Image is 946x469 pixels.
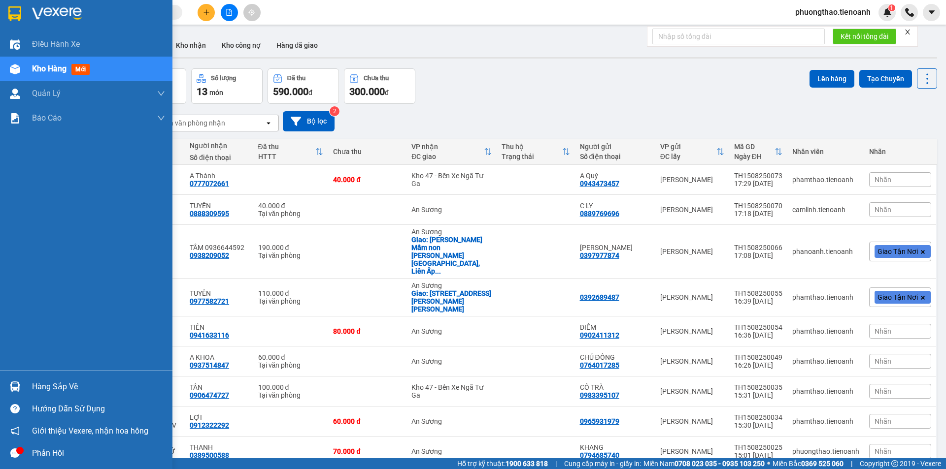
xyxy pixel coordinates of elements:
[875,327,891,335] span: Nhãn
[890,4,893,11] span: 1
[71,64,90,75] span: mới
[580,202,650,210] div: C LY
[258,143,316,151] div: Đã thu
[675,460,765,468] strong: 0708 023 035 - 0935 103 250
[258,353,324,361] div: 60.000 đ
[190,443,248,451] div: THANH
[32,64,67,73] span: Kho hàng
[191,68,263,104] button: Số lượng13món
[411,236,492,275] div: Giao: Trường Mầm non Hoa Thiên Lý, Liên Ấp 1 - 2 - 3, Xã Vĩnh Lộc B, Huyện Bình Chánh, Thành phố ...
[792,206,859,214] div: camlinh.tienoanh
[643,458,765,469] span: Miền Nam
[851,458,852,469] span: |
[660,447,724,455] div: [PERSON_NAME]
[10,426,20,436] span: notification
[157,118,225,128] div: Chọn văn phòng nhận
[10,64,20,74] img: warehouse-icon
[190,383,248,391] div: TÂN
[652,29,825,44] input: Nhập số tổng đài
[734,297,782,305] div: 16:39 [DATE]
[792,387,859,395] div: phamthao.tienoanh
[333,447,402,455] div: 70.000 đ
[32,379,165,394] div: Hàng sắp về
[226,9,233,16] span: file-add
[580,323,650,331] div: DIỄM
[869,148,931,156] div: Nhãn
[580,417,619,425] div: 0965931979
[580,391,619,399] div: 0983395107
[10,448,20,458] span: message
[209,89,223,96] span: món
[833,29,896,44] button: Kết nối tổng đài
[411,172,492,188] div: Kho 47 - Bến Xe Ngã Tư Ga
[258,297,324,305] div: Tại văn phòng
[32,87,61,99] span: Quản Lý
[248,9,255,16] span: aim
[655,139,729,165] th: Toggle SortBy
[411,153,484,160] div: ĐC giao
[32,425,148,437] span: Giới thiệu Vexere, nhận hoa hồng
[211,75,236,82] div: Số lượng
[214,33,269,57] button: Kho công nợ
[580,180,619,188] div: 0943473457
[580,172,650,180] div: A Quý
[734,210,782,218] div: 17:18 [DATE]
[734,391,782,399] div: 15:31 [DATE]
[734,289,782,297] div: TH1508250055
[891,460,898,467] span: copyright
[333,417,402,425] div: 60.000 đ
[283,111,335,131] button: Bộ lọc
[792,248,859,255] div: phanoanh.tienoanh
[457,458,548,469] span: Hỗ trợ kỹ thuật:
[792,417,859,425] div: phamthao.tienoanh
[168,33,214,57] button: Kho nhận
[841,31,888,42] span: Kết nối tổng đài
[792,176,859,184] div: phamthao.tienoanh
[875,417,891,425] span: Nhãn
[258,251,324,259] div: Tại văn phòng
[878,293,918,302] span: Giao Tận Nơi
[506,460,548,468] strong: 1900 633 818
[734,413,782,421] div: TH1508250034
[190,353,248,361] div: A KHOA
[32,402,165,416] div: Hướng dẫn sử dụng
[190,210,229,218] div: 0888309595
[875,387,891,395] span: Nhãn
[190,154,248,161] div: Số điện thoại
[190,172,248,180] div: A Thành
[875,447,891,455] span: Nhãn
[258,361,324,369] div: Tại văn phòng
[660,357,724,365] div: [PERSON_NAME]
[190,244,248,251] div: TÂM 0936644592
[258,289,324,297] div: 110.000 đ
[875,206,891,214] span: Nhãn
[734,143,775,151] div: Mã GD
[875,357,891,365] span: Nhãn
[190,251,229,259] div: 0938209052
[878,247,918,256] span: Giao Tận Nơi
[10,113,20,124] img: solution-icon
[555,458,557,469] span: |
[268,68,339,104] button: Đã thu590.000đ
[258,391,324,399] div: Tại văn phòng
[258,202,324,210] div: 40.000 đ
[660,206,724,214] div: [PERSON_NAME]
[580,210,619,218] div: 0889769696
[905,8,914,17] img: phone-icon
[734,244,782,251] div: TH1508250066
[773,458,844,469] span: Miền Bắc
[792,447,859,455] div: phuongthao.tienoanh
[923,4,940,21] button: caret-down
[411,327,492,335] div: An Sương
[10,381,20,392] img: warehouse-icon
[927,8,936,17] span: caret-down
[190,142,248,150] div: Người nhận
[333,327,402,335] div: 80.000 đ
[734,153,775,160] div: Ngày ĐH
[157,90,165,97] span: down
[308,89,312,96] span: đ
[411,289,492,313] div: Giao: 27 NGUYỄN ẢNH THỦ, HIỆP THÀNH, Q12
[349,86,385,97] span: 300.000
[792,148,859,156] div: Nhân viên
[190,289,248,297] div: TUYÊN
